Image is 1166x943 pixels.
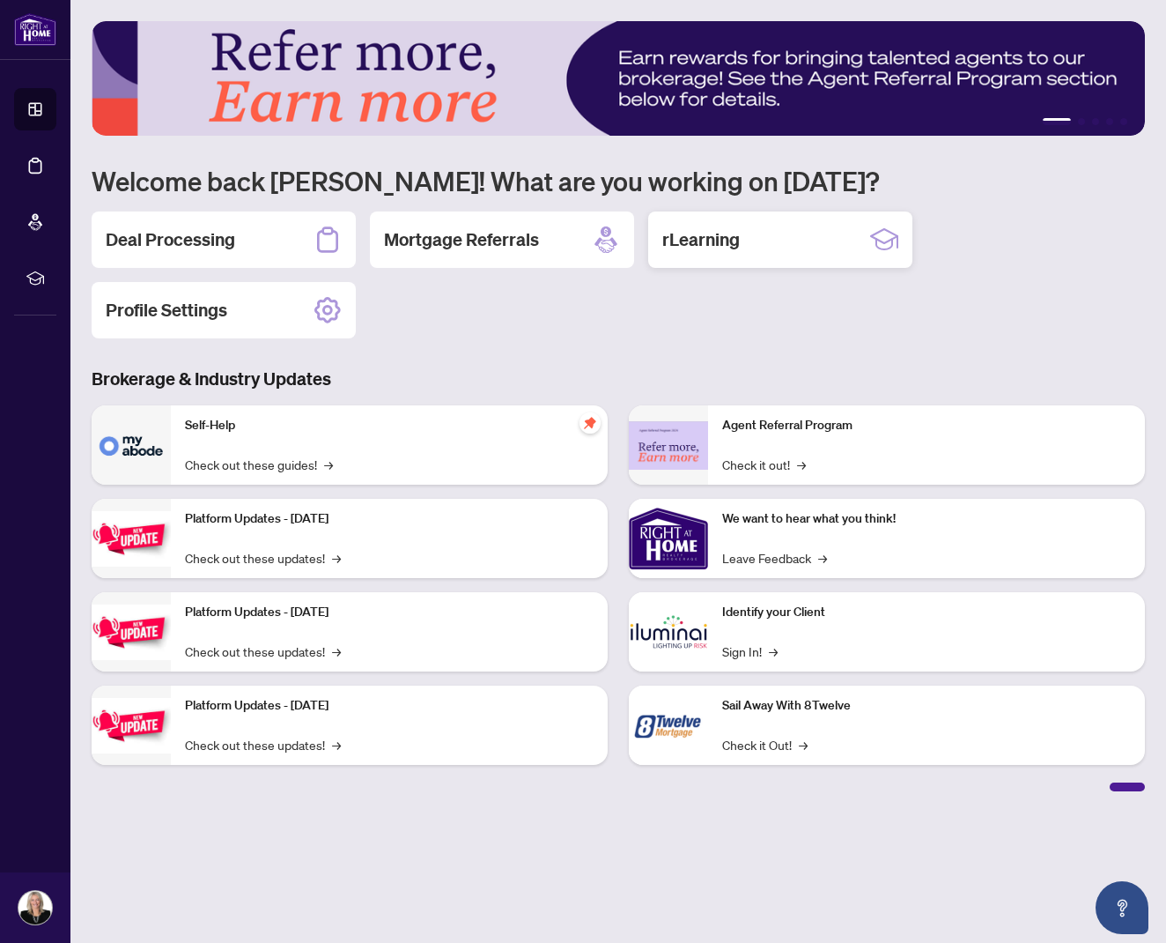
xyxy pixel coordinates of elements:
button: 3 [1092,118,1099,125]
a: Check out these updates!→ [185,735,341,754]
a: Check out these updates!→ [185,642,341,661]
span: → [332,548,341,568]
p: Sail Away With 8Twelve [722,696,1131,716]
button: 2 [1078,118,1085,125]
img: We want to hear what you think! [629,499,708,578]
img: Profile Icon [18,891,52,924]
img: Identify your Client [629,592,708,672]
button: 1 [1043,118,1071,125]
h2: rLearning [662,227,740,252]
span: → [799,735,808,754]
button: 5 [1120,118,1127,125]
img: Agent Referral Program [629,421,708,470]
img: Platform Updates - June 23, 2025 [92,698,171,754]
img: Sail Away With 8Twelve [629,686,708,765]
h3: Brokerage & Industry Updates [92,367,1145,391]
img: Self-Help [92,405,171,485]
p: Identify your Client [722,603,1131,622]
p: Platform Updates - [DATE] [185,603,594,622]
span: → [332,642,341,661]
img: Platform Updates - July 21, 2025 [92,511,171,567]
p: Platform Updates - [DATE] [185,696,594,716]
a: Check out these guides!→ [185,455,333,474]
p: Platform Updates - [DATE] [185,509,594,529]
a: Check it out!→ [722,455,806,474]
h2: Mortgage Referrals [384,227,539,252]
span: → [769,642,778,661]
a: Sign In!→ [722,642,778,661]
a: Check out these updates!→ [185,548,341,568]
span: → [818,548,827,568]
img: Platform Updates - July 8, 2025 [92,605,171,660]
h1: Welcome back [PERSON_NAME]! What are you working on [DATE]? [92,164,1145,197]
span: → [797,455,806,474]
span: → [324,455,333,474]
button: 4 [1106,118,1113,125]
img: logo [14,13,56,46]
p: Agent Referral Program [722,416,1131,435]
a: Check it Out!→ [722,735,808,754]
span: → [332,735,341,754]
button: Open asap [1096,881,1148,934]
h2: Deal Processing [106,227,235,252]
p: Self-Help [185,416,594,435]
p: We want to hear what you think! [722,509,1131,529]
h2: Profile Settings [106,298,227,323]
img: Slide 0 [92,21,1145,136]
a: Leave Feedback→ [722,548,827,568]
span: pushpin [579,412,601,434]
